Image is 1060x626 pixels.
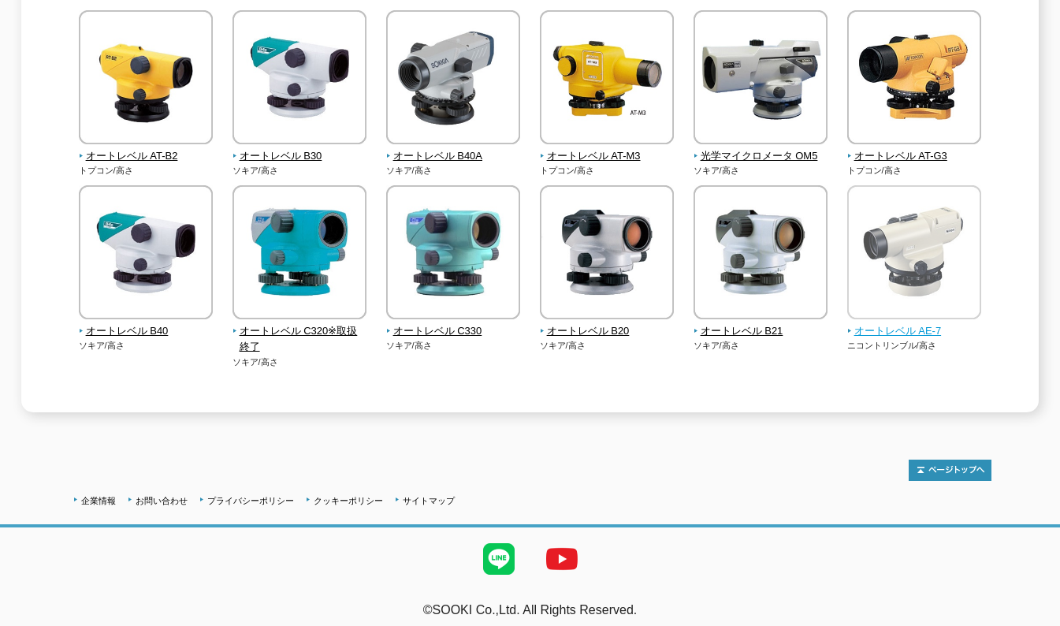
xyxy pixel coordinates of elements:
a: オートレベル AE-7 [847,308,982,340]
img: オートレベル B21 [694,185,828,323]
a: 企業情報 [81,496,116,505]
img: オートレベル B30 [232,10,366,148]
p: トプコン/高さ [540,164,675,177]
span: オートレベル B40 [79,323,214,340]
p: ニコントリンブル/高さ [847,339,982,352]
img: オートレベル B40 [79,185,213,323]
span: オートレベル B21 [694,323,828,340]
span: オートレベル B20 [540,323,675,340]
img: LINE [467,527,530,591]
p: ソキア/高さ [232,164,367,177]
a: サイトマップ [403,496,455,505]
p: ソキア/高さ [232,356,367,369]
img: オートレベル AT-M3 [540,10,674,148]
a: オートレベル B40A [386,133,521,165]
img: オートレベル AT-B2 [79,10,213,148]
span: オートレベル B30 [232,148,367,165]
a: プライバシーポリシー [207,496,294,505]
img: オートレベル C330 [386,185,520,323]
span: オートレベル B40A [386,148,521,165]
p: ソキア/高さ [694,339,828,352]
img: トップページへ [909,460,991,481]
img: 光学マイクロメータ OM5 [694,10,828,148]
span: オートレベル AT-M3 [540,148,675,165]
a: オートレベル B30 [232,133,367,165]
p: トプコン/高さ [79,164,214,177]
p: ソキア/高さ [540,339,675,352]
p: ソキア/高さ [694,164,828,177]
a: オートレベル C320※取扱終了 [232,308,367,356]
img: オートレベル B40A [386,10,520,148]
p: トプコン/高さ [847,164,982,177]
span: オートレベル C330 [386,323,521,340]
img: オートレベル C320※取扱終了 [232,185,366,323]
a: オートレベル AT-M3 [540,133,675,165]
span: 光学マイクロメータ OM5 [694,148,828,165]
span: オートレベル AT-B2 [79,148,214,165]
a: 光学マイクロメータ OM5 [694,133,828,165]
p: ソキア/高さ [386,164,521,177]
span: オートレベル AE-7 [847,323,982,340]
img: オートレベル AT-G3 [847,10,981,148]
img: オートレベル AE-7 [847,185,981,323]
a: オートレベル B20 [540,308,675,340]
a: オートレベル C330 [386,308,521,340]
p: ソキア/高さ [79,339,214,352]
a: クッキーポリシー [314,496,383,505]
span: オートレベル C320※取扱終了 [232,323,367,356]
img: オートレベル B20 [540,185,674,323]
p: ソキア/高さ [386,339,521,352]
a: オートレベル AT-G3 [847,133,982,165]
a: オートレベル B40 [79,308,214,340]
a: お問い合わせ [136,496,188,505]
img: YouTube [530,527,593,591]
span: オートレベル AT-G3 [847,148,982,165]
a: オートレベル B21 [694,308,828,340]
a: オートレベル AT-B2 [79,133,214,165]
